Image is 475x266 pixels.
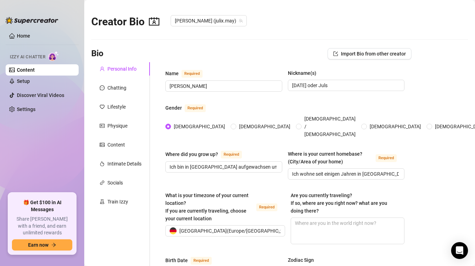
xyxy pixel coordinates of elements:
[107,198,128,206] div: Train Izzy
[170,82,277,90] input: Name
[17,33,30,39] a: Home
[165,150,218,158] div: Where did you grow up?
[165,150,250,158] label: Where did you grow up?
[292,82,399,89] input: Nickname(s)
[288,69,321,77] label: Nickname(s)
[100,142,105,147] span: picture
[107,84,126,92] div: Chatting
[48,51,59,61] img: AI Chatter
[107,179,123,187] div: Socials
[171,123,228,130] span: [DEMOGRAPHIC_DATA]
[291,193,387,214] span: Are you currently traveling? If so, where are you right now? what are you doing there?
[91,48,104,59] h3: Bio
[288,256,319,264] label: Zodiac Sign
[333,51,338,56] span: import
[165,104,213,112] label: Gender
[100,161,105,166] span: fire
[170,227,177,234] img: de
[107,103,126,111] div: Lifestyle
[107,141,125,149] div: Content
[6,17,58,24] img: logo-BBDzfeDw.svg
[239,19,243,23] span: team
[179,226,295,236] span: [GEOGRAPHIC_DATA] ( Europe/[GEOGRAPHIC_DATA] )
[191,257,212,265] span: Required
[288,69,316,77] div: Nickname(s)
[302,115,358,138] span: [DEMOGRAPHIC_DATA] / [DEMOGRAPHIC_DATA]
[12,199,72,213] span: 🎁 Get $100 in AI Messages
[51,242,56,247] span: arrow-right
[107,65,137,73] div: Personal Info
[17,106,35,112] a: Settings
[288,150,405,166] label: Where is your current homebase? (City/Area of your home)
[12,216,72,236] span: Share [PERSON_NAME] with a friend, and earn unlimited rewards
[149,16,159,27] span: contacts
[100,66,105,71] span: user
[165,70,179,77] div: Name
[451,242,468,259] div: Open Intercom Messenger
[12,239,72,251] button: Earn nowarrow-right
[165,193,249,221] span: What is your timezone of your current location? If you are currently traveling, choose your curre...
[292,170,399,178] input: Where is your current homebase? (City/Area of your home)
[328,48,411,59] button: Import Bio from other creator
[100,85,105,90] span: message
[165,257,188,264] div: Birth Date
[107,160,141,168] div: Intimate Details
[376,154,397,162] span: Required
[236,123,293,130] span: [DEMOGRAPHIC_DATA]
[170,163,277,171] input: Where did you grow up?
[28,242,48,248] span: Earn now
[100,199,105,204] span: experiment
[185,104,206,112] span: Required
[288,256,314,264] div: Zodiac Sign
[367,123,424,130] span: [DEMOGRAPHIC_DATA]
[182,70,203,78] span: Required
[100,180,105,185] span: link
[17,92,64,98] a: Discover Viral Videos
[100,123,105,128] span: idcard
[107,122,127,130] div: Physique
[17,67,35,73] a: Content
[165,256,219,265] label: Birth Date
[17,78,30,84] a: Setup
[288,150,373,166] div: Where is your current homebase? (City/Area of your home)
[91,15,159,28] h2: Creator Bio
[165,69,210,78] label: Name
[341,51,406,57] span: Import Bio from other creator
[100,104,105,109] span: heart
[221,151,242,158] span: Required
[175,15,243,26] span: Julia (julix.may)
[256,203,277,211] span: Required
[10,54,45,60] span: Izzy AI Chatter
[165,104,182,112] div: Gender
